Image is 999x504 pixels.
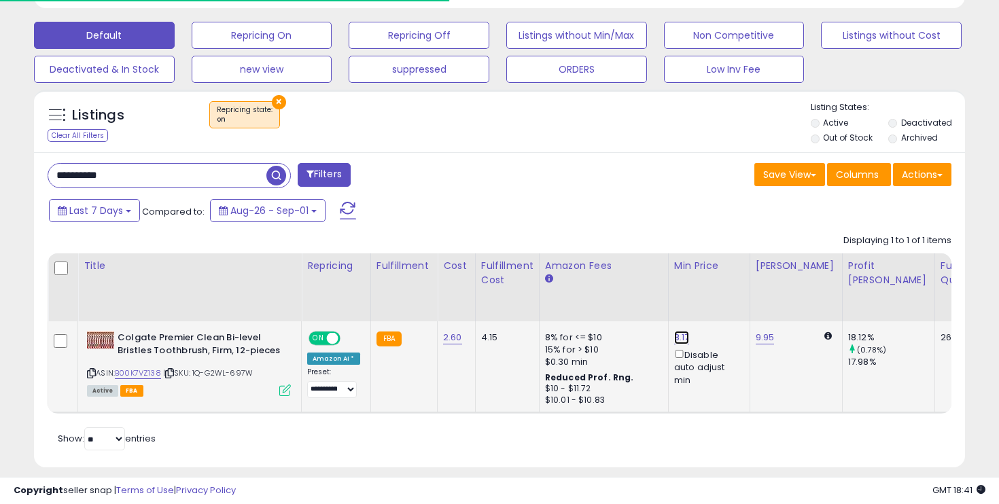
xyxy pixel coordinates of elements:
[664,56,805,83] button: Low Inv Fee
[163,367,253,378] span: | SKU: 1Q-G2WL-697W
[307,259,365,273] div: Repricing
[893,163,951,186] button: Actions
[857,344,886,355] small: (0.78%)
[481,259,533,287] div: Fulfillment Cost
[176,484,236,497] a: Privacy Policy
[349,22,489,49] button: Repricing Off
[506,22,647,49] button: Listings without Min/Max
[376,331,402,346] small: FBA
[848,259,929,287] div: Profit [PERSON_NAME]
[843,234,951,247] div: Displaying 1 to 1 of 1 items
[756,331,775,344] a: 9.95
[116,484,174,497] a: Terms of Use
[376,259,432,273] div: Fulfillment
[217,105,273,125] span: Repricing state :
[230,204,309,217] span: Aug-26 - Sep-01
[298,163,351,187] button: Filters
[14,484,63,497] strong: Copyright
[192,22,332,49] button: Repricing On
[545,356,658,368] div: $0.30 min
[120,385,143,397] span: FBA
[901,132,938,143] label: Archived
[545,372,634,383] b: Reduced Prof. Rng.
[821,22,962,49] button: Listings without Cost
[545,344,658,356] div: 15% for > $10
[349,56,489,83] button: suppressed
[338,333,360,344] span: OFF
[72,106,124,125] h5: Listings
[674,347,739,386] div: Disable auto adjust min
[827,163,891,186] button: Columns
[443,331,462,344] a: 2.60
[941,259,987,287] div: Fulfillable Quantity
[58,432,156,445] span: Show: entries
[307,353,360,365] div: Amazon AI *
[87,331,291,395] div: ASIN:
[210,199,326,222] button: Aug-26 - Sep-01
[545,273,553,285] small: Amazon Fees.
[115,367,161,379] a: B00K7VZ138
[674,259,744,273] div: Min Price
[443,259,470,273] div: Cost
[823,117,848,128] label: Active
[48,129,108,142] div: Clear All Filters
[811,101,966,114] p: Listing States:
[87,331,114,348] img: 51Bm+7CrZ2L._SL40_.jpg
[848,331,934,344] div: 18.12%
[142,205,205,218] span: Compared to:
[34,22,175,49] button: Default
[941,331,983,344] div: 260
[307,367,360,398] div: Preset:
[84,259,296,273] div: Title
[545,331,658,344] div: 8% for <= $10
[506,56,647,83] button: ORDERS
[118,331,283,360] b: Colgate Premier Clean Bi-level Bristles Toothbrush, Firm, 12-pieces
[545,383,658,395] div: $10 - $11.72
[823,132,873,143] label: Out of Stock
[756,259,837,273] div: [PERSON_NAME]
[848,356,934,368] div: 17.98%
[836,168,879,181] span: Columns
[545,259,663,273] div: Amazon Fees
[217,115,273,124] div: on
[87,385,118,397] span: All listings currently available for purchase on Amazon
[49,199,140,222] button: Last 7 Days
[932,484,985,497] span: 2025-09-9 18:41 GMT
[34,56,175,83] button: Deactivated & In Stock
[674,331,690,344] a: 8.17
[901,117,952,128] label: Deactivated
[14,484,236,497] div: seller snap | |
[272,95,286,109] button: ×
[754,163,825,186] button: Save View
[664,22,805,49] button: Non Competitive
[69,204,123,217] span: Last 7 Days
[545,395,658,406] div: $10.01 - $10.83
[192,56,332,83] button: new view
[310,333,327,344] span: ON
[481,331,529,344] div: 4.15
